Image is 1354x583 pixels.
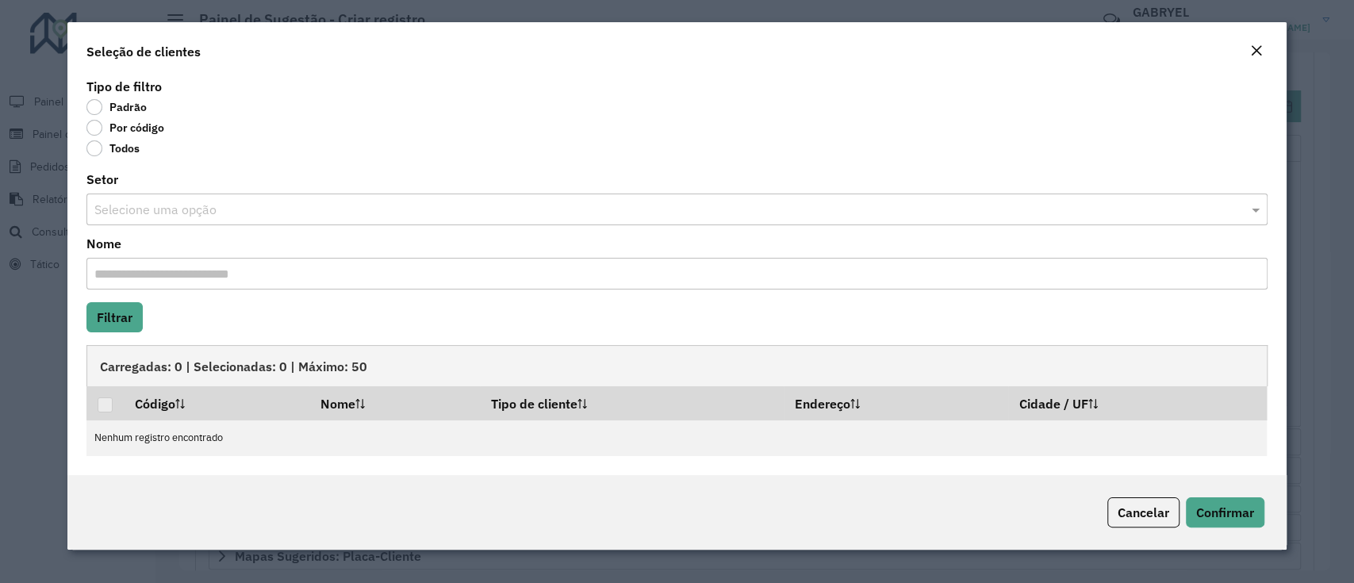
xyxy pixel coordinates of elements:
button: Confirmar [1186,497,1264,527]
label: Nome [86,234,121,253]
td: Nenhum registro encontrado [86,420,1267,456]
h4: Seleção de clientes [86,42,201,61]
button: Close [1245,41,1268,62]
em: Fechar [1250,44,1263,57]
th: Código [125,386,309,420]
button: Cancelar [1107,497,1179,527]
th: Cidade / UF [1008,386,1267,420]
th: Tipo de cliente [480,386,784,420]
button: Filtrar [86,302,143,332]
div: Carregadas: 0 | Selecionadas: 0 | Máximo: 50 [86,345,1267,386]
th: Nome [309,386,480,420]
label: Por código [86,120,164,136]
label: Padrão [86,99,147,115]
label: Setor [86,170,118,189]
th: Endereço [784,386,1007,420]
label: Tipo de filtro [86,77,162,96]
label: Todos [86,140,140,156]
span: Confirmar [1196,504,1254,520]
span: Cancelar [1118,504,1169,520]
